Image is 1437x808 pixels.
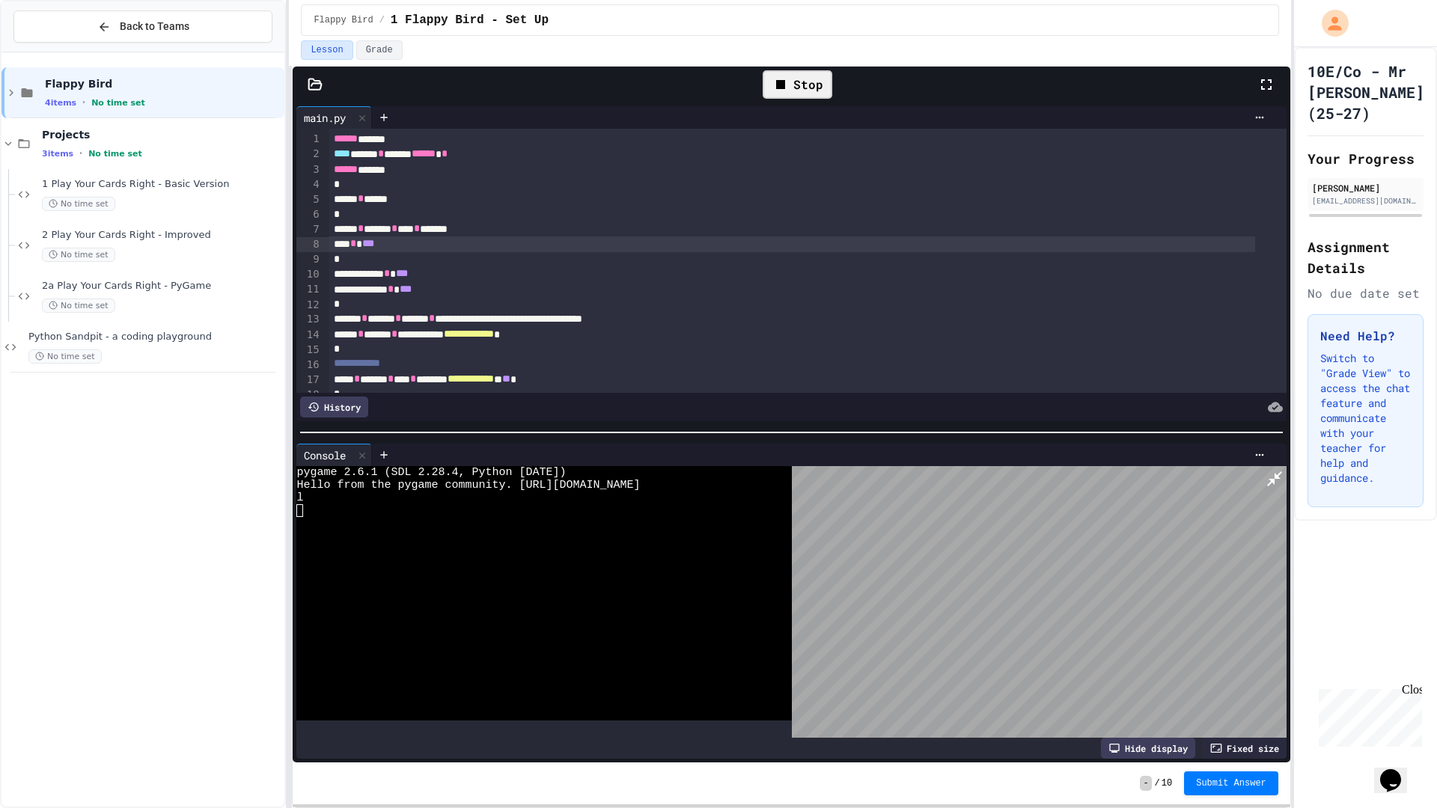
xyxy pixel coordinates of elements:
div: 9 [296,252,321,267]
span: No time set [42,197,115,211]
div: My Account [1306,6,1352,40]
button: Grade [356,40,403,60]
span: pygame 2.6.1 (SDL 2.28.4, Python [DATE]) [296,466,566,479]
div: Console [296,444,372,466]
div: 10 [296,267,321,282]
div: 17 [296,373,321,388]
span: Flappy Bird [314,14,373,26]
span: No time set [91,98,145,108]
div: main.py [296,106,372,129]
button: Lesson [301,40,353,60]
span: No time set [88,149,142,159]
div: Fixed size [1203,738,1287,759]
h3: Need Help? [1320,327,1411,345]
button: Submit Answer [1184,771,1278,795]
div: 1 [296,132,321,147]
div: 14 [296,328,321,343]
div: 8 [296,237,321,252]
div: 16 [296,358,321,373]
span: 3 items [42,149,73,159]
span: Submit Answer [1196,777,1266,789]
span: Projects [42,128,281,141]
div: [EMAIL_ADDRESS][DOMAIN_NAME] [1312,195,1419,206]
span: / [379,14,385,26]
span: 2a Play Your Cards Right - PyGame [42,280,281,293]
iframe: chat widget [1374,748,1422,793]
div: 2 [296,147,321,162]
span: Hello from the pygame community. [URL][DOMAIN_NAME] [296,479,640,492]
div: 7 [296,222,321,237]
div: 15 [296,343,321,358]
div: [PERSON_NAME] [1312,181,1419,195]
div: 13 [296,312,321,327]
div: Console [296,447,353,463]
div: 11 [296,282,321,297]
span: No time set [28,349,102,364]
span: 1 Flappy Bird - Set Up [391,11,549,29]
iframe: chat widget [1313,683,1422,747]
span: Python Sandpit - a coding playground [28,331,281,343]
span: l [296,492,303,504]
span: • [79,147,82,159]
span: No time set [42,248,115,262]
span: Flappy Bird [45,77,281,91]
h1: 10E/Co - Mr [PERSON_NAME] (25-27) [1308,61,1424,123]
div: 18 [296,388,321,403]
div: main.py [296,110,353,126]
div: 3 [296,162,321,177]
div: 12 [296,298,321,313]
div: 5 [296,192,321,207]
span: No time set [42,299,115,313]
p: Switch to "Grade View" to access the chat feature and communicate with your teacher for help and ... [1320,351,1411,486]
span: 1 Play Your Cards Right - Basic Version [42,178,281,191]
h2: Assignment Details [1308,236,1424,278]
span: / [1155,777,1160,789]
button: Back to Teams [13,10,272,43]
div: Stop [763,70,832,99]
h2: Your Progress [1308,148,1424,169]
div: 4 [296,177,321,192]
div: Chat with us now!Close [6,6,103,95]
div: History [300,397,368,417]
div: No due date set [1308,284,1424,302]
span: 4 items [45,98,76,108]
span: Back to Teams [120,19,189,34]
span: 10 [1162,777,1172,789]
span: 2 Play Your Cards Right - Improved [42,229,281,242]
span: • [82,97,85,108]
div: Hide display [1101,738,1195,759]
div: 6 [296,207,321,222]
span: - [1140,776,1151,791]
